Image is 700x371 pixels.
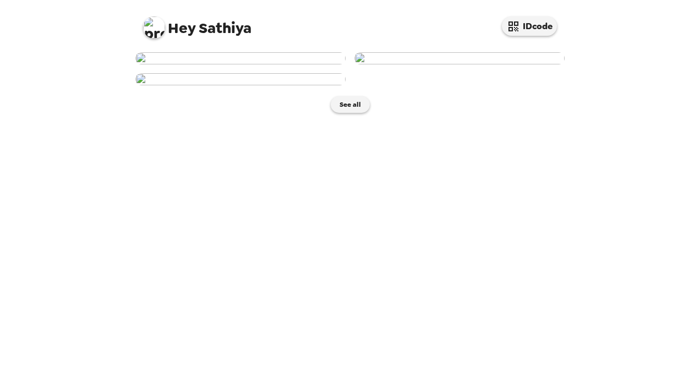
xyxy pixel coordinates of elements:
img: user-276589 [135,73,346,85]
button: IDcode [502,17,557,36]
img: user-276788 [354,52,565,64]
span: Sathiya [143,11,251,36]
span: Hey [168,18,195,38]
img: profile pic [143,17,165,39]
button: See all [331,96,370,113]
img: user-276859 [135,52,346,64]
